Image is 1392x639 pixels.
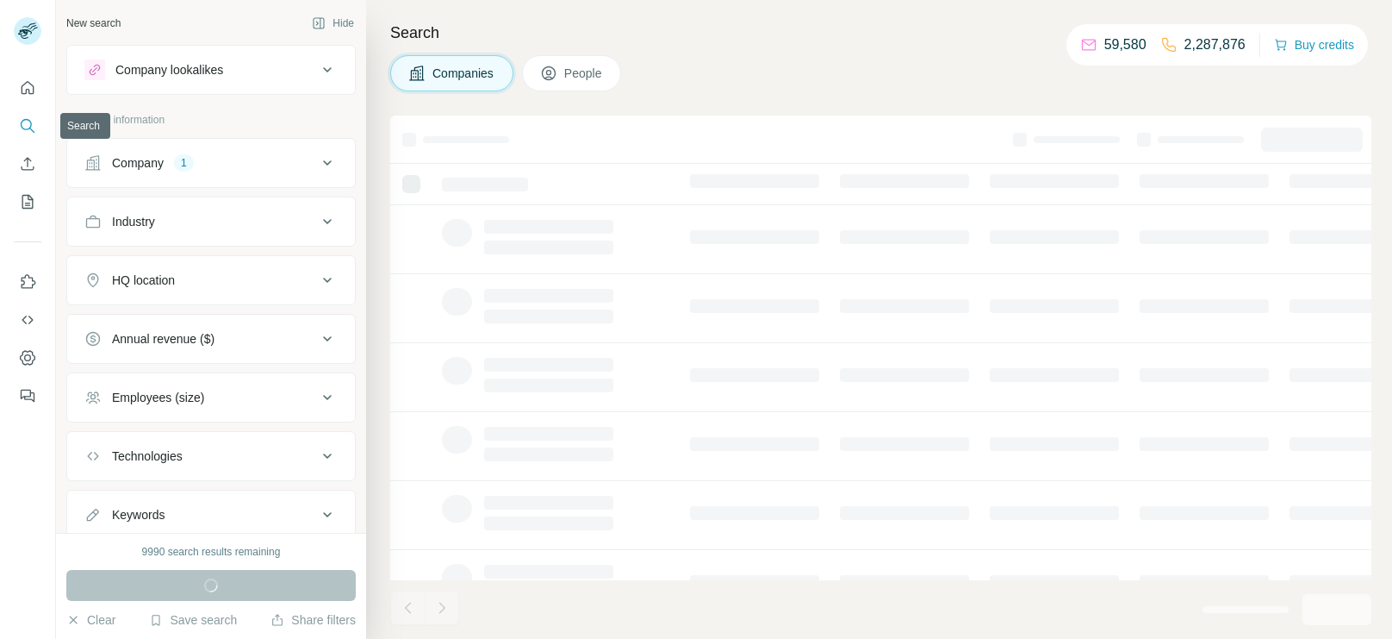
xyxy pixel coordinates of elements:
[1184,34,1246,55] p: 2,287,876
[14,72,41,103] button: Quick start
[14,304,41,335] button: Use Surfe API
[14,266,41,298] button: Use Surfe on LinkedIn
[66,16,121,31] div: New search
[112,389,204,406] div: Employees (size)
[67,260,355,301] button: HQ location
[67,49,355,91] button: Company lookalikes
[67,435,355,477] button: Technologies
[112,506,165,523] div: Keywords
[174,155,194,171] div: 1
[67,377,355,418] button: Employees (size)
[112,154,164,172] div: Company
[112,330,214,348] div: Annual revenue ($)
[66,112,356,128] p: Company information
[67,494,355,536] button: Keywords
[390,21,1371,45] h4: Search
[14,110,41,141] button: Search
[1104,34,1147,55] p: 59,580
[14,342,41,373] button: Dashboard
[66,611,115,629] button: Clear
[300,10,366,36] button: Hide
[14,380,41,411] button: Feedback
[14,186,41,217] button: My lists
[149,611,237,629] button: Save search
[112,213,155,230] div: Industry
[142,544,281,560] div: 9990 search results remaining
[115,61,223,78] div: Company lookalikes
[67,318,355,360] button: Annual revenue ($)
[270,611,356,629] button: Share filters
[67,201,355,242] button: Industry
[112,272,175,289] div: HQ location
[1274,33,1354,57] button: Buy credits
[432,65,495,82] span: Companies
[564,65,604,82] span: People
[112,448,183,465] div: Technologies
[67,142,355,184] button: Company1
[14,148,41,179] button: Enrich CSV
